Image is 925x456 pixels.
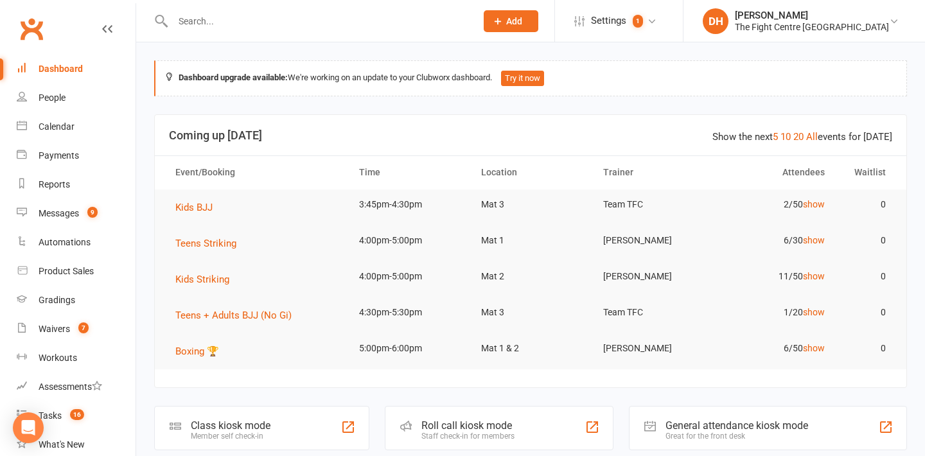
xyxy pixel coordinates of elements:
[803,343,825,353] a: show
[39,439,85,450] div: What's New
[191,419,270,432] div: Class kiosk mode
[39,64,83,74] div: Dashboard
[506,16,522,26] span: Add
[175,236,245,251] button: Teens Striking
[806,131,818,143] a: All
[735,21,889,33] div: The Fight Centre [GEOGRAPHIC_DATA]
[714,333,836,364] td: 6/50
[592,333,714,364] td: [PERSON_NAME]
[714,225,836,256] td: 6/30
[87,207,98,218] span: 9
[592,297,714,328] td: Team TFC
[348,333,470,364] td: 5:00pm-6:00pm
[169,12,467,30] input: Search...
[17,112,136,141] a: Calendar
[191,432,270,441] div: Member self check-in
[793,131,804,143] a: 20
[470,156,592,189] th: Location
[803,235,825,245] a: show
[15,13,48,45] a: Clubworx
[39,237,91,247] div: Automations
[175,272,238,287] button: Kids Striking
[836,189,897,220] td: 0
[348,189,470,220] td: 3:45pm-4:30pm
[39,353,77,363] div: Workouts
[773,131,778,143] a: 5
[17,141,136,170] a: Payments
[179,73,288,82] strong: Dashboard upgrade available:
[39,381,102,392] div: Assessments
[17,55,136,83] a: Dashboard
[421,419,515,432] div: Roll call kiosk mode
[175,202,213,213] span: Kids BJJ
[17,83,136,112] a: People
[421,432,515,441] div: Staff check-in for members
[17,286,136,315] a: Gradings
[164,156,348,189] th: Event/Booking
[592,225,714,256] td: [PERSON_NAME]
[17,315,136,344] a: Waivers 7
[175,308,301,323] button: Teens + Adults BJJ (No Gi)
[17,199,136,228] a: Messages 9
[39,295,75,305] div: Gradings
[592,189,714,220] td: Team TFC
[665,419,808,432] div: General attendance kiosk mode
[470,225,592,256] td: Mat 1
[780,131,791,143] a: 10
[703,8,728,34] div: DH
[348,297,470,328] td: 4:30pm-5:30pm
[836,156,897,189] th: Waitlist
[836,261,897,292] td: 0
[39,150,79,161] div: Payments
[78,322,89,333] span: 7
[175,344,228,359] button: Boxing 🏆
[175,274,229,285] span: Kids Striking
[470,189,592,220] td: Mat 3
[712,129,892,145] div: Show the next events for [DATE]
[348,156,470,189] th: Time
[39,266,94,276] div: Product Sales
[714,261,836,292] td: 11/50
[470,261,592,292] td: Mat 2
[591,6,626,35] span: Settings
[714,156,836,189] th: Attendees
[592,156,714,189] th: Trainer
[501,71,544,86] button: Try it now
[39,324,70,334] div: Waivers
[714,189,836,220] td: 2/50
[348,225,470,256] td: 4:00pm-5:00pm
[803,199,825,209] a: show
[175,238,236,249] span: Teens Striking
[39,410,62,421] div: Tasks
[175,346,219,357] span: Boxing 🏆
[803,307,825,317] a: show
[836,297,897,328] td: 0
[17,344,136,373] a: Workouts
[70,409,84,420] span: 16
[470,297,592,328] td: Mat 3
[154,60,907,96] div: We're working on an update to your Clubworx dashboard.
[39,121,75,132] div: Calendar
[17,170,136,199] a: Reports
[803,271,825,281] a: show
[17,257,136,286] a: Product Sales
[17,228,136,257] a: Automations
[633,15,643,28] span: 1
[836,333,897,364] td: 0
[470,333,592,364] td: Mat 1 & 2
[592,261,714,292] td: [PERSON_NAME]
[175,310,292,321] span: Teens + Adults BJJ (No Gi)
[13,412,44,443] div: Open Intercom Messenger
[175,200,222,215] button: Kids BJJ
[169,129,892,142] h3: Coming up [DATE]
[484,10,538,32] button: Add
[17,401,136,430] a: Tasks 16
[39,208,79,218] div: Messages
[39,92,66,103] div: People
[39,179,70,189] div: Reports
[348,261,470,292] td: 4:00pm-5:00pm
[17,373,136,401] a: Assessments
[665,432,808,441] div: Great for the front desk
[735,10,889,21] div: [PERSON_NAME]
[836,225,897,256] td: 0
